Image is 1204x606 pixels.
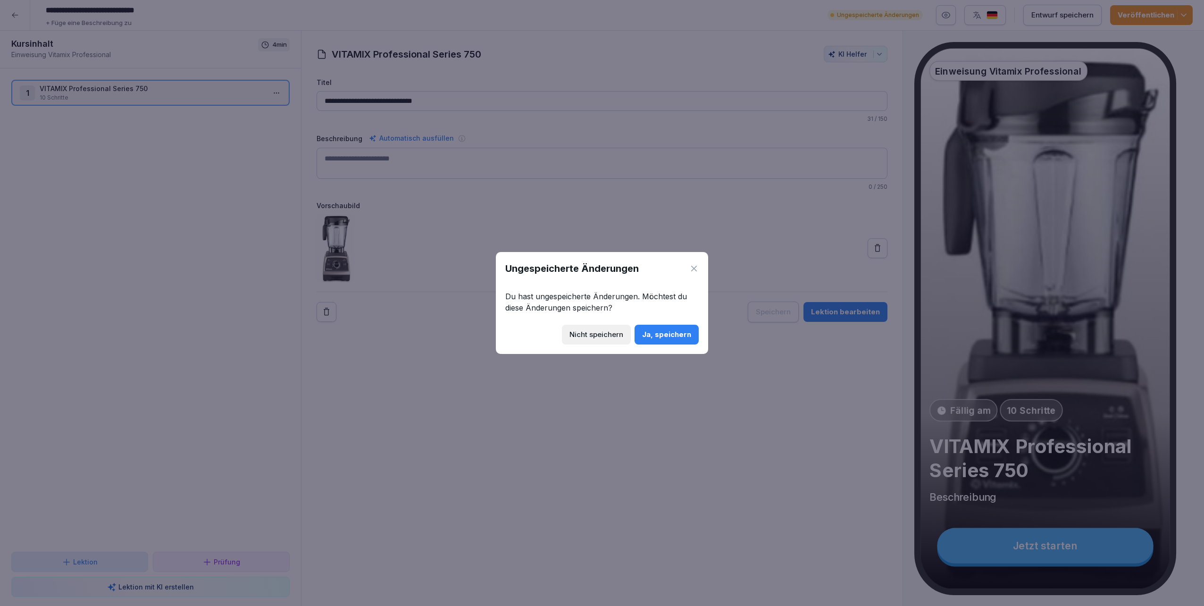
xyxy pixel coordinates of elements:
[505,291,699,313] p: Du hast ungespeicherte Änderungen. Möchtest du diese Änderungen speichern?
[569,329,623,340] div: Nicht speichern
[635,325,699,345] button: Ja, speichern
[562,325,631,345] button: Nicht speichern
[642,329,691,340] div: Ja, speichern
[505,261,639,276] h1: Ungespeicherte Änderungen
